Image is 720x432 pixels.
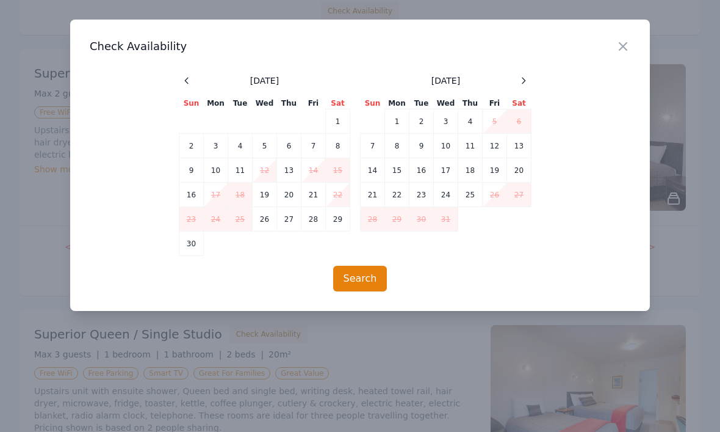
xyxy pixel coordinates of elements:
td: 28 [301,207,326,232]
td: 17 [204,183,228,207]
td: 4 [228,134,253,158]
td: 10 [204,158,228,183]
td: 21 [301,183,326,207]
td: 9 [409,134,434,158]
td: 17 [434,158,458,183]
td: 1 [385,109,409,134]
td: 20 [277,183,301,207]
td: 13 [277,158,301,183]
td: 22 [326,183,350,207]
h3: Check Availability [90,39,630,54]
td: 16 [409,158,434,183]
td: 24 [434,183,458,207]
td: 28 [361,207,385,232]
td: 7 [301,134,326,158]
td: 5 [253,134,277,158]
td: 30 [179,232,204,256]
td: 13 [507,134,531,158]
th: Wed [434,98,458,109]
td: 6 [277,134,301,158]
th: Mon [385,98,409,109]
td: 26 [483,183,507,207]
td: 2 [409,109,434,134]
th: Sun [361,98,385,109]
td: 21 [361,183,385,207]
td: 19 [483,158,507,183]
td: 29 [326,207,350,232]
td: 7 [361,134,385,158]
th: Tue [409,98,434,109]
span: [DATE] [431,75,460,87]
th: Sat [507,98,531,109]
td: 12 [483,134,507,158]
td: 1 [326,109,350,134]
td: 10 [434,134,458,158]
td: 4 [458,109,483,134]
th: Thu [277,98,301,109]
td: 18 [228,183,253,207]
th: Mon [204,98,228,109]
span: [DATE] [250,75,279,87]
td: 16 [179,183,204,207]
td: 12 [253,158,277,183]
th: Tue [228,98,253,109]
td: 3 [204,134,228,158]
td: 9 [179,158,204,183]
td: 8 [326,134,350,158]
td: 27 [277,207,301,232]
td: 22 [385,183,409,207]
td: 5 [483,109,507,134]
td: 20 [507,158,531,183]
td: 2 [179,134,204,158]
td: 6 [507,109,531,134]
td: 26 [253,207,277,232]
td: 30 [409,207,434,232]
td: 15 [385,158,409,183]
th: Fri [483,98,507,109]
td: 27 [507,183,531,207]
td: 25 [228,207,253,232]
button: Search [333,266,387,291]
th: Sat [326,98,350,109]
td: 8 [385,134,409,158]
td: 11 [228,158,253,183]
td: 11 [458,134,483,158]
td: 14 [301,158,326,183]
th: Fri [301,98,326,109]
td: 19 [253,183,277,207]
th: Sun [179,98,204,109]
td: 24 [204,207,228,232]
td: 18 [458,158,483,183]
td: 23 [179,207,204,232]
td: 25 [458,183,483,207]
td: 14 [361,158,385,183]
th: Wed [253,98,277,109]
td: 29 [385,207,409,232]
th: Thu [458,98,483,109]
td: 15 [326,158,350,183]
td: 31 [434,207,458,232]
td: 23 [409,183,434,207]
td: 3 [434,109,458,134]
